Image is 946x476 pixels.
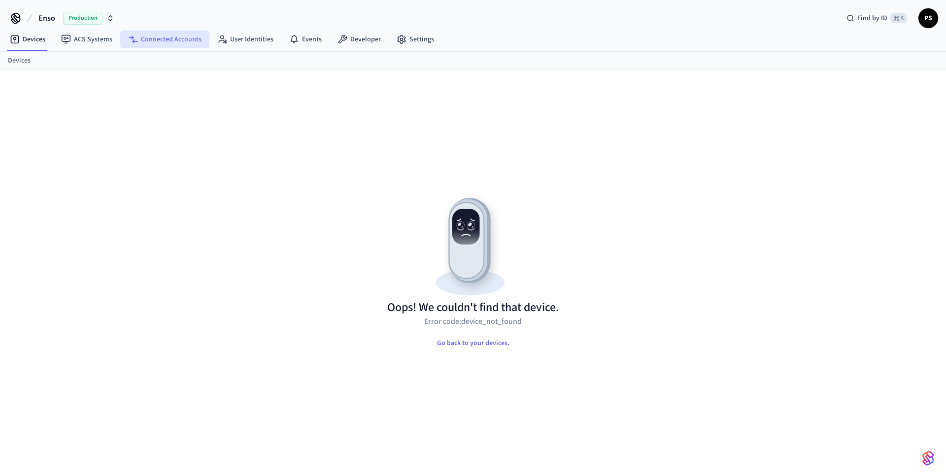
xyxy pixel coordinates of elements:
[389,31,442,48] a: Settings
[922,450,934,466] img: SeamLogoGradient.69752ec5.svg
[63,12,102,25] span: Production
[918,8,938,28] button: PS
[2,31,53,48] a: Devices
[424,316,522,327] p: Error code: device_not_found
[330,31,389,48] a: Developer
[919,9,937,27] span: PS
[38,12,55,24] span: Enso
[209,31,281,48] a: User Identities
[387,190,559,300] img: Resource not found
[120,31,209,48] a: Connected Accounts
[857,13,887,23] span: Find by ID
[839,9,914,27] div: Find by ID⌘ K
[890,13,907,23] span: ⌘ K
[53,31,120,48] a: ACS Systems
[281,31,330,48] a: Events
[8,56,31,66] a: Devices
[429,333,517,353] button: Go back to your devices.
[387,300,559,316] h1: Oops! We couldn't find that device.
